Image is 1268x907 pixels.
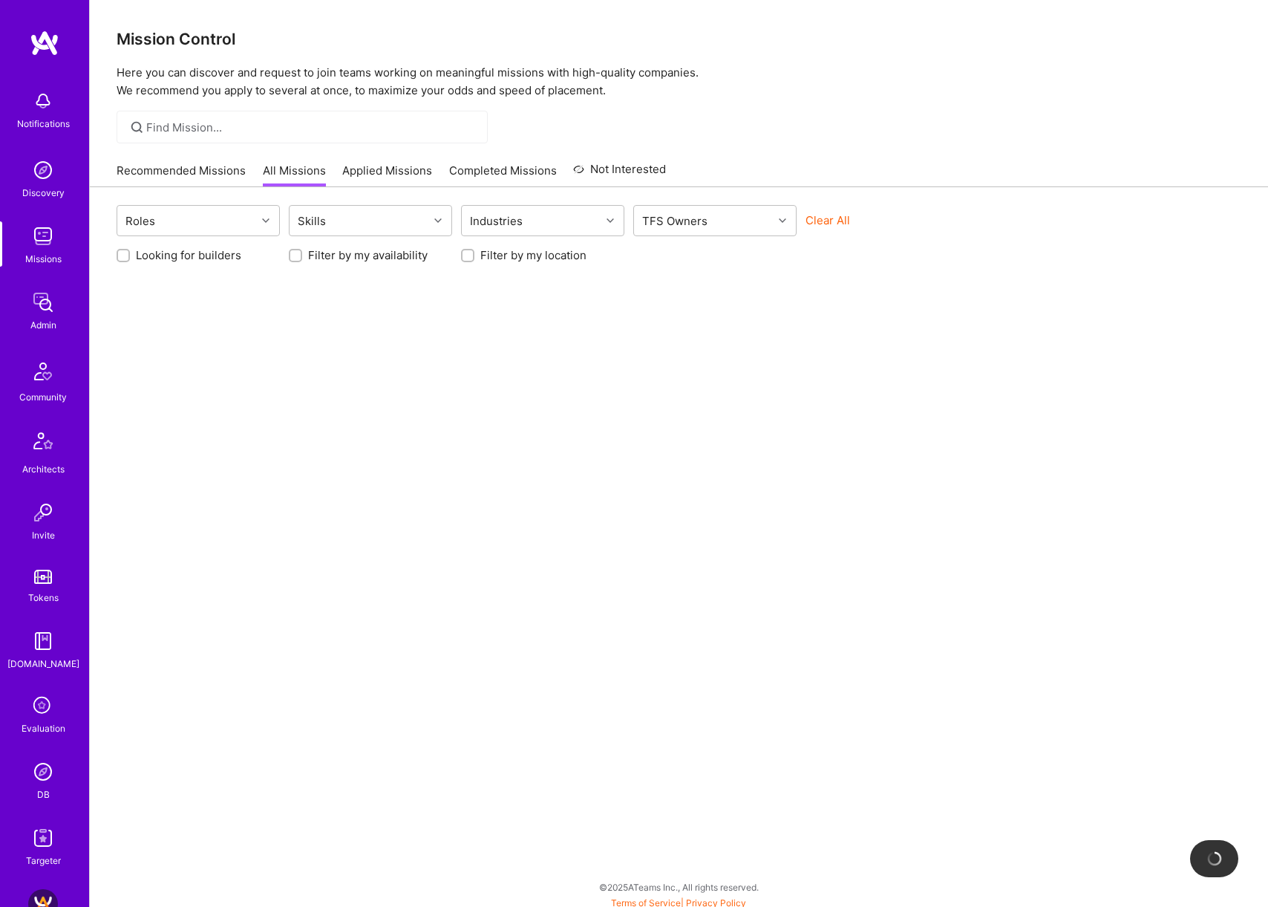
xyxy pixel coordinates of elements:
[25,426,61,461] img: Architects
[32,527,55,543] div: Invite
[294,210,330,232] div: Skills
[136,247,241,263] label: Looking for builders
[573,160,666,187] a: Not Interested
[28,287,58,317] img: admin teamwork
[19,389,67,405] div: Community
[805,212,850,228] button: Clear All
[122,210,159,232] div: Roles
[117,64,1241,100] p: Here you can discover and request to join teams working on meaningful missions with high-quality ...
[28,498,58,527] img: Invite
[22,461,65,477] div: Architects
[7,656,79,672] div: [DOMAIN_NAME]
[607,217,614,224] i: icon Chevron
[89,868,1268,906] div: © 2025 ATeams Inc., All rights reserved.
[34,570,52,584] img: tokens
[262,217,269,224] i: icon Chevron
[28,757,58,787] img: Admin Search
[28,86,58,116] img: bell
[28,590,59,605] div: Tokens
[22,185,65,201] div: Discovery
[434,217,442,224] i: icon Chevron
[480,247,586,263] label: Filter by my location
[146,120,477,135] input: Find Mission...
[1207,851,1222,866] img: loading
[26,853,61,868] div: Targeter
[308,247,428,263] label: Filter by my availability
[30,317,56,333] div: Admin
[37,787,50,802] div: DB
[638,210,711,232] div: TFS Owners
[263,163,326,187] a: All Missions
[28,221,58,251] img: teamwork
[466,210,526,232] div: Industries
[117,163,246,187] a: Recommended Missions
[779,217,786,224] i: icon Chevron
[28,626,58,656] img: guide book
[28,823,58,853] img: Skill Targeter
[25,251,62,267] div: Missions
[29,692,57,721] i: icon SelectionTeam
[28,155,58,185] img: discovery
[17,116,70,131] div: Notifications
[342,163,432,187] a: Applied Missions
[25,354,61,389] img: Community
[22,721,65,736] div: Evaluation
[128,119,146,136] i: icon SearchGrey
[30,30,59,56] img: logo
[117,30,1241,48] h3: Mission Control
[449,163,557,187] a: Completed Missions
